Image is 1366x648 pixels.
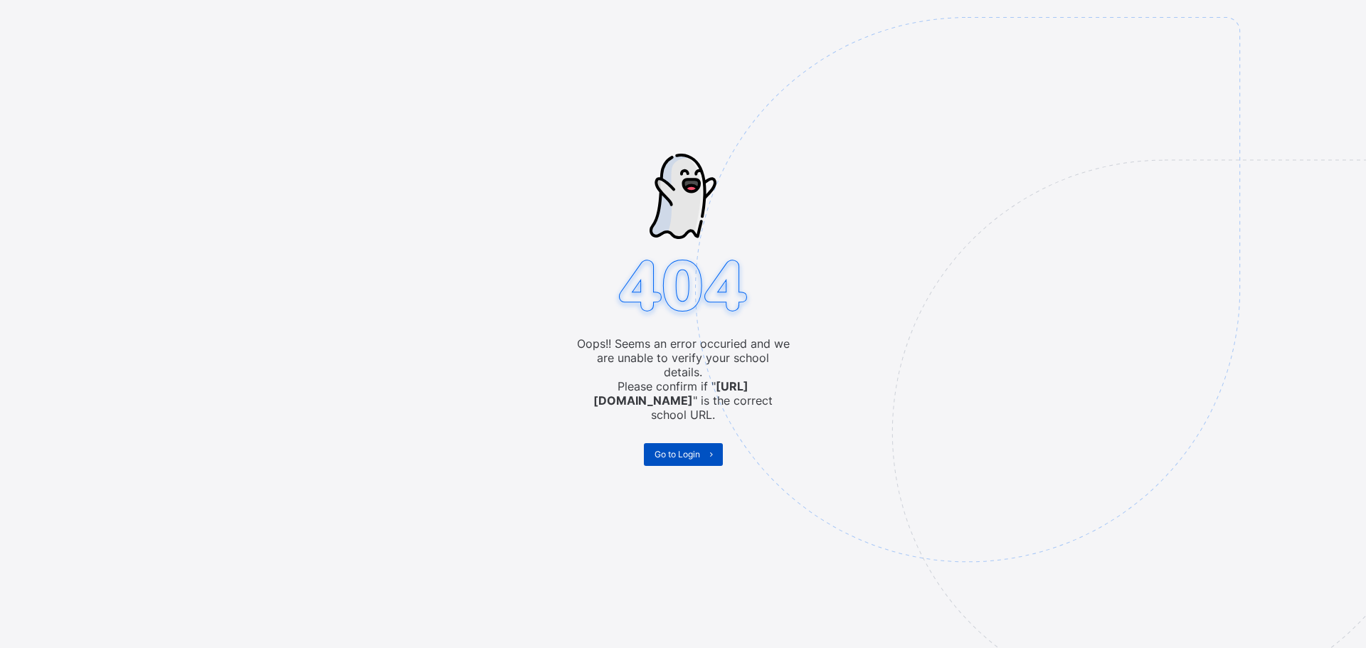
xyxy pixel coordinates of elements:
span: Please confirm if " " is the correct school URL. [576,379,790,422]
img: 404.8bbb34c871c4712298a25e20c4dc75c7.svg [613,255,753,320]
span: Oops!! Seems an error occuried and we are unable to verify your school details. [576,336,790,379]
span: Go to Login [655,449,700,460]
img: ghost-strokes.05e252ede52c2f8dbc99f45d5e1f5e9f.svg [650,154,716,239]
b: [URL][DOMAIN_NAME] [593,379,748,408]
